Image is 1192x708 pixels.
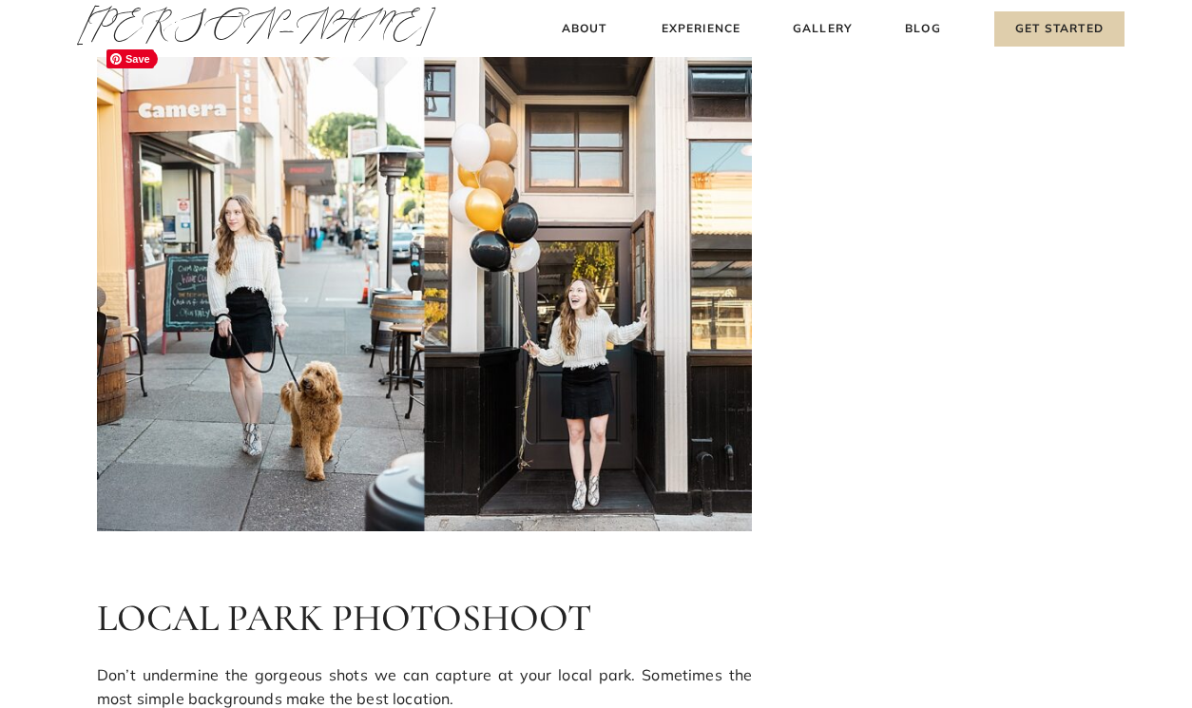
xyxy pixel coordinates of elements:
span: Save [106,49,158,68]
span: Save [106,49,154,68]
h2: Local Park Photoshoot [97,595,752,641]
a: Experience [659,19,743,39]
a: Get Started [994,11,1125,47]
a: About [556,19,612,39]
a: Gallery [791,19,855,39]
a: Blog [901,19,945,39]
img: women walking her dog in downtown captured by Amy Thompson Photography [97,40,752,531]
